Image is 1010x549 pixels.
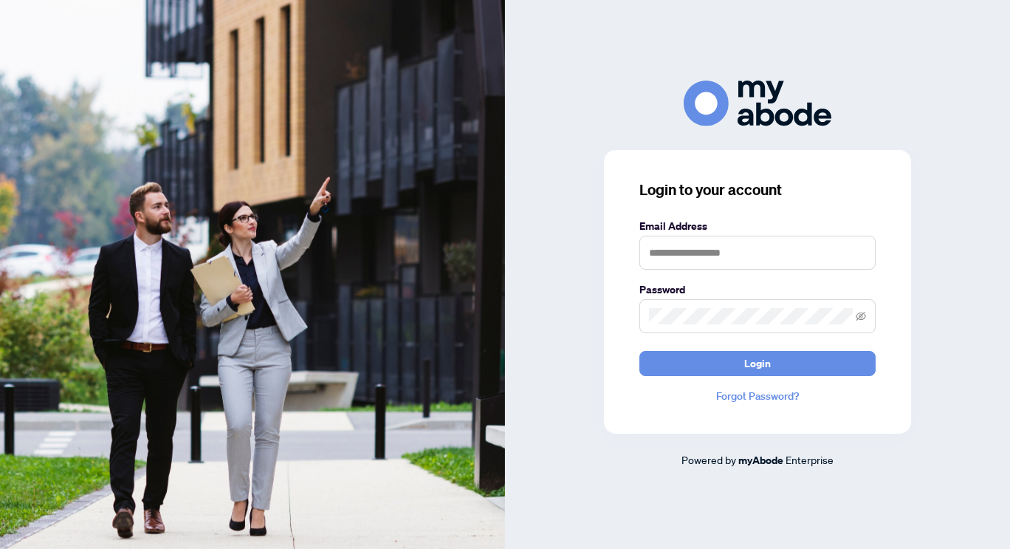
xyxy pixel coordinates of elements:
h3: Login to your account [639,180,876,200]
label: Password [639,282,876,298]
span: Powered by [681,453,736,466]
button: Login [639,351,876,376]
span: Enterprise [786,453,834,466]
a: Forgot Password? [639,388,876,404]
a: myAbode [738,452,783,468]
img: ma-logo [684,81,831,126]
span: eye-invisible [856,311,866,321]
span: Login [744,352,771,375]
label: Email Address [639,218,876,234]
